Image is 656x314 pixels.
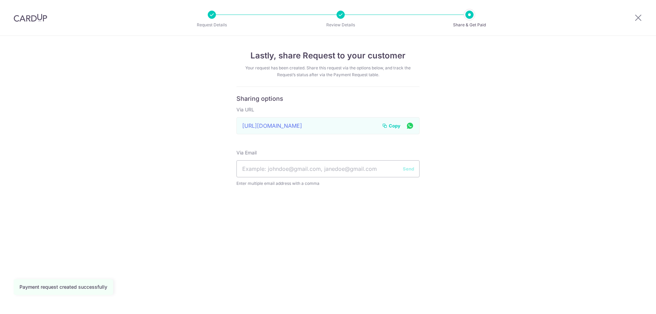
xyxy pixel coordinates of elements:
div: Payment request created successfully [19,284,107,290]
img: CardUp [14,14,47,22]
div: Your request has been created. Share this request via the options below, and track the Request’s ... [236,65,420,78]
h4: Lastly, share Request to your customer [236,50,420,62]
p: Share & Get Paid [444,22,495,28]
iframe: Opens a widget where you can find more information [612,293,649,311]
p: Review Details [315,22,366,28]
button: Send [403,165,414,172]
span: Copy [389,122,400,129]
p: Request Details [187,22,237,28]
label: Via Email [236,149,257,156]
input: Example: johndoe@gmail.com, janedoe@gmail.com [236,160,420,177]
label: Via URL [236,106,254,113]
h6: Sharing options [236,95,420,103]
button: Copy [382,122,400,129]
span: Enter multiple email address with a comma [236,180,420,187]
